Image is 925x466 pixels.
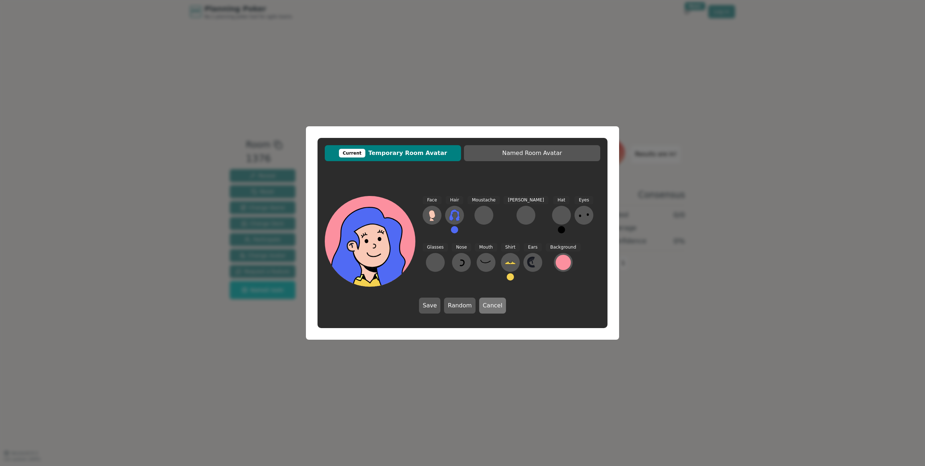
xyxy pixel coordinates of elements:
span: Eyes [575,196,593,204]
button: Random [444,298,475,314]
span: Named Room Avatar [468,149,597,158]
span: Shirt [501,243,520,252]
button: Named Room Avatar [464,145,600,161]
span: Face [423,196,441,204]
span: Glasses [423,243,448,252]
span: Background [546,243,581,252]
span: Hair [446,196,464,204]
span: Hat [553,196,569,204]
span: [PERSON_NAME] [503,196,548,204]
button: CurrentTemporary Room Avatar [325,145,461,161]
span: Moustache [468,196,500,204]
span: Ears [524,243,542,252]
span: Temporary Room Avatar [328,149,457,158]
button: Cancel [479,298,506,314]
span: Mouth [475,243,497,252]
span: Nose [452,243,471,252]
div: Current [339,149,366,158]
button: Save [419,298,440,314]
